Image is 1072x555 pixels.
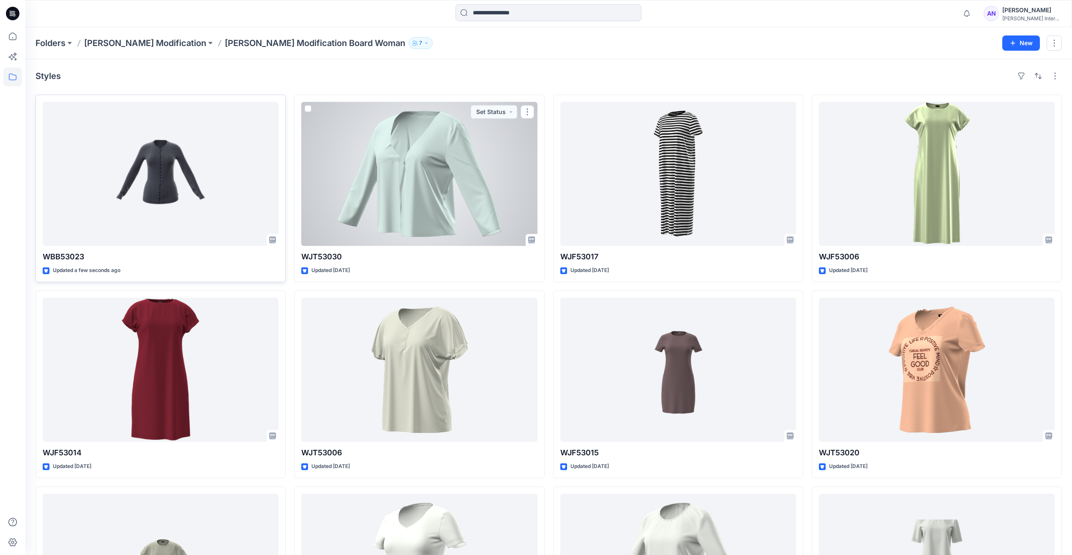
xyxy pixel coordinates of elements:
a: WBB53023 [43,102,278,246]
p: Updated [DATE] [53,462,91,471]
p: WJF53017 [560,251,796,263]
p: Updated [DATE] [829,266,867,275]
p: Updated [DATE] [311,462,350,471]
p: WJT53006 [301,447,537,459]
h4: Styles [35,71,61,81]
button: 7 [409,37,433,49]
p: 7 [419,38,422,48]
a: WJF53015 [560,298,796,442]
p: Updated [DATE] [570,266,609,275]
p: WBB53023 [43,251,278,263]
a: WJT53006 [301,298,537,442]
a: WJT53030 [301,102,537,246]
p: WJT53020 [819,447,1055,459]
a: WJT53020 [819,298,1055,442]
a: WJF53017 [560,102,796,246]
a: WJF53014 [43,298,278,442]
p: WJF53015 [560,447,796,459]
div: [PERSON_NAME] International [1002,15,1061,22]
div: AN [984,6,999,21]
a: [PERSON_NAME] Modification [84,37,206,49]
p: WJF53014 [43,447,278,459]
p: Updated [DATE] [829,462,867,471]
p: [PERSON_NAME] Modification Board Woman [225,37,405,49]
a: WJF53006 [819,102,1055,246]
p: Updated a few seconds ago [53,266,120,275]
p: WJT53030 [301,251,537,263]
p: WJF53006 [819,251,1055,263]
p: Updated [DATE] [570,462,609,471]
p: Updated [DATE] [311,266,350,275]
div: [PERSON_NAME] [1002,5,1061,15]
a: Folders [35,37,65,49]
button: New [1002,35,1040,51]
